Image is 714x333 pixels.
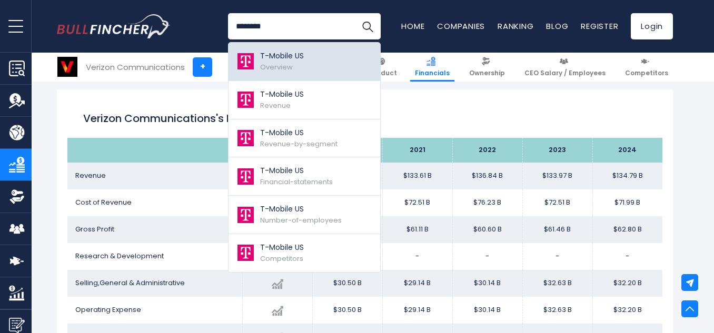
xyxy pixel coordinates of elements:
span: Overview [260,62,293,72]
p: T-Mobile US [260,89,304,100]
button: Search [354,13,381,39]
td: - [522,243,592,270]
a: Ownership [464,53,510,82]
a: Ranking [498,21,533,32]
td: $29.14 B [382,270,452,297]
span: Number-of-employees [260,215,342,225]
td: $72.51 B [382,189,452,216]
p: T-Mobile US [260,242,304,253]
th: 2023 [522,138,592,163]
td: $32.63 B [522,270,592,297]
td: $30.50 B [312,270,382,297]
th: 2024 [592,138,662,163]
td: $30.14 B [452,297,522,324]
span: Research & Development [75,251,164,261]
td: - [592,243,662,270]
div: Verizon Communications [86,61,185,73]
span: Gross Profit [75,224,114,234]
td: $62.80 B [592,216,662,243]
p: T-Mobile US [260,51,304,62]
a: T-Mobile US Revenue-by-segment [229,119,380,158]
th: 2022 [452,138,522,163]
span: Revenue-by-segment [260,139,338,149]
td: $29.14 B [382,297,452,324]
span: Financial-statements [260,177,333,187]
span: Competitors [625,69,668,77]
td: $30.14 B [452,270,522,297]
a: T-Mobile US Financial-statements [229,157,380,196]
a: Competitors [620,53,673,82]
td: $61.11 B [382,216,452,243]
span: CEO Salary / Employees [524,69,606,77]
a: T-Mobile US Competitors [229,234,380,272]
span: Financials [415,69,450,77]
img: VZ logo [57,57,77,77]
p: T-Mobile US [260,165,333,176]
span: Revenue [75,170,106,180]
th: 2021 [382,138,452,163]
span: Operating Expense [75,305,141,315]
td: $72.51 B [522,189,592,216]
a: T-Mobile US Overview [229,43,380,81]
a: Product [365,53,402,82]
span: Cost of Revenue [75,197,132,207]
img: Bullfincher logo [57,14,171,38]
td: - [382,243,452,270]
p: T-Mobile US [260,204,342,215]
td: $32.20 B [592,270,662,297]
td: $76.23 B [452,189,522,216]
a: Home [401,21,424,32]
td: $32.20 B [592,297,662,324]
td: $60.60 B [452,216,522,243]
a: Financials [410,53,454,82]
a: Login [631,13,673,39]
span: Ownership [469,69,505,77]
a: Blog [546,21,568,32]
td: $61.46 B [522,216,592,243]
a: + [193,57,212,77]
img: Ownership [9,189,25,205]
td: $32.63 B [522,297,592,324]
a: T-Mobile US Revenue [229,81,380,119]
td: $134.79 B [592,163,662,189]
td: $133.61 B [382,163,452,189]
a: T-Mobile US Number-of-employees [229,196,380,234]
td: $71.99 B [592,189,662,216]
a: Register [581,21,618,32]
span: Selling,General & Administrative [75,278,185,288]
td: $133.97 B [522,163,592,189]
td: $136.84 B [452,163,522,189]
a: CEO Salary / Employees [520,53,610,82]
a: Go to homepage [57,14,170,38]
td: - [452,243,522,270]
td: $30.50 B [312,297,382,324]
span: Competitors [260,254,303,264]
h1: Verizon Communications's Income Statement [83,110,647,126]
span: Product [370,69,397,77]
p: T-Mobile US [260,127,338,138]
span: Revenue [260,100,291,110]
a: Companies [437,21,485,32]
